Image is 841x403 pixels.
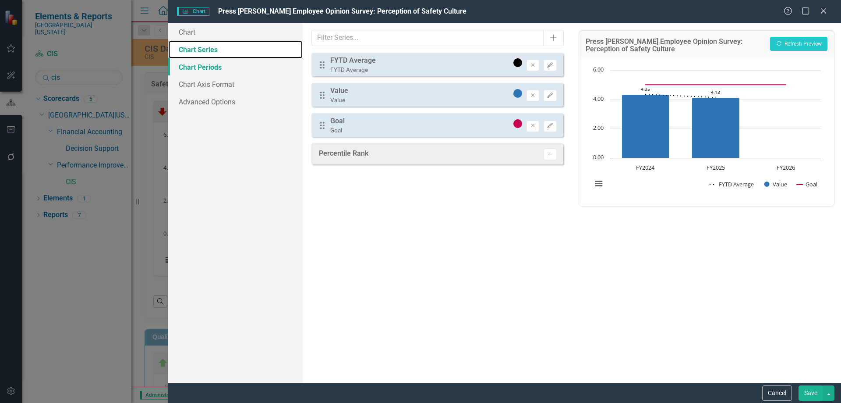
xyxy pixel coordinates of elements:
div: Percentile Rank [319,149,368,161]
button: View chart menu, Chart [593,178,605,190]
button: Refresh Preview [770,37,827,51]
div: FYTD Average [330,66,376,74]
button: Show Value [764,180,787,188]
h3: Press [PERSON_NAME] Employee Opinion Survey: Perception of Safety Culture [586,38,766,53]
text: 6.00 [593,65,604,73]
svg: Interactive chart [588,66,825,197]
button: Save [799,385,823,401]
div: Value [330,96,348,104]
a: Chart Axis Format [168,75,303,93]
div: Value [330,86,348,96]
div: Chart. Highcharts interactive chart. [588,66,825,197]
button: Show Goal [797,180,817,188]
text: FY2024 [636,164,655,171]
button: Show FYTD Average [710,180,755,188]
span: Chart [177,7,209,16]
text: 4.00 [593,95,604,103]
path: FY2024, 4.35. Value. [622,95,669,158]
text: FY2026 [776,164,795,171]
path: FY2025, 4.13. Value. [692,98,739,158]
text: 0.00 [593,153,604,161]
button: Cancel [762,385,792,401]
g: Value, series 2 of 3. Bar series with 3 bars. [622,70,786,158]
text: 4.13 [711,89,720,95]
a: Chart [168,23,303,41]
g: Goal, series 3 of 3. Line with 3 data points. [643,83,787,86]
a: Chart Series [168,41,303,58]
div: FYTD Average [330,56,376,66]
span: Press [PERSON_NAME] Employee Opinion Survey: Perception of Safety Culture [218,7,466,15]
text: 2.00 [593,124,604,132]
a: Chart Periods [168,58,303,76]
a: Advanced Options [168,93,303,111]
input: Filter Series... [311,30,544,46]
text: 4.35 [641,86,650,92]
text: FY2025 [706,164,724,171]
div: Goal [330,126,345,135]
div: Goal [330,116,345,126]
